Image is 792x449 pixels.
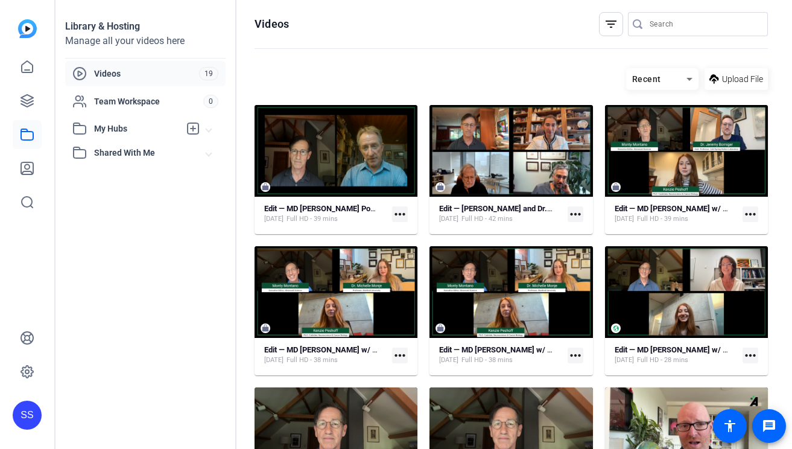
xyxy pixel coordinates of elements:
[568,348,583,363] mat-icon: more_horiz
[615,204,738,224] a: Edit — MD [PERSON_NAME] w/ [PERSON_NAME][DATE]Full HD - 39 mins
[18,19,37,38] img: blue-gradient.svg
[604,17,618,31] mat-icon: filter_list
[461,214,513,224] span: Full HD - 42 mins
[264,345,387,365] a: Edit — MD [PERSON_NAME] w/ [PERSON_NAME] (Final)[DATE]Full HD - 38 mins
[287,214,338,224] span: Full HD - 39 mins
[287,355,338,365] span: Full HD - 38 mins
[255,17,289,31] h1: Videos
[94,147,206,159] span: Shared With Me
[637,355,688,365] span: Full HD - 28 mins
[65,34,226,48] div: Manage all your videos here
[94,123,180,135] span: My Hubs
[439,204,658,213] strong: Edit — [PERSON_NAME] and Dr. [PERSON_NAME] (raw footage)
[264,355,284,365] span: [DATE]
[439,345,655,354] strong: Edit — MD [PERSON_NAME] w/ [PERSON_NAME] (Old Version)
[65,141,226,165] mat-expansion-panel-header: Shared With Me
[615,355,634,365] span: [DATE]
[392,348,408,363] mat-icon: more_horiz
[650,17,758,31] input: Search
[392,206,408,222] mat-icon: more_horiz
[439,204,562,224] a: Edit — [PERSON_NAME] and Dr. [PERSON_NAME] (raw footage)[DATE]Full HD - 42 mins
[203,95,218,108] span: 0
[615,345,782,354] strong: Edit — MD [PERSON_NAME] w/ [PERSON_NAME]
[615,345,738,365] a: Edit — MD [PERSON_NAME] w/ [PERSON_NAME][DATE]Full HD - 28 mins
[439,345,562,365] a: Edit — MD [PERSON_NAME] w/ [PERSON_NAME] (Old Version)[DATE]Full HD - 38 mins
[615,204,782,213] strong: Edit — MD [PERSON_NAME] w/ [PERSON_NAME]
[264,214,284,224] span: [DATE]
[568,206,583,222] mat-icon: more_horiz
[264,345,456,354] strong: Edit — MD [PERSON_NAME] w/ [PERSON_NAME] (Final)
[199,67,218,80] span: 19
[743,348,758,363] mat-icon: more_horiz
[615,214,634,224] span: [DATE]
[264,204,387,224] a: Edit — MD [PERSON_NAME] Podcast w/ [PERSON_NAME][DATE]Full HD - 39 mins
[439,214,458,224] span: [DATE]
[762,419,776,433] mat-icon: message
[65,19,226,34] div: Library & Hosting
[637,214,688,224] span: Full HD - 39 mins
[94,95,203,107] span: Team Workspace
[439,355,458,365] span: [DATE]
[94,68,199,80] span: Videos
[723,419,737,433] mat-icon: accessibility
[264,204,462,213] strong: Edit — MD [PERSON_NAME] Podcast w/ [PERSON_NAME]
[743,206,758,222] mat-icon: more_horiz
[461,355,513,365] span: Full HD - 38 mins
[65,116,226,141] mat-expansion-panel-header: My Hubs
[722,73,763,86] span: Upload File
[13,401,42,430] div: SS
[705,68,768,90] button: Upload File
[632,74,661,84] span: Recent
